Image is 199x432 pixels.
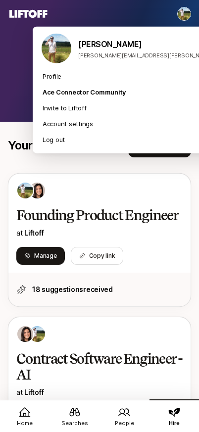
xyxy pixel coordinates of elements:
img: Tyler Kieft [42,34,71,63]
